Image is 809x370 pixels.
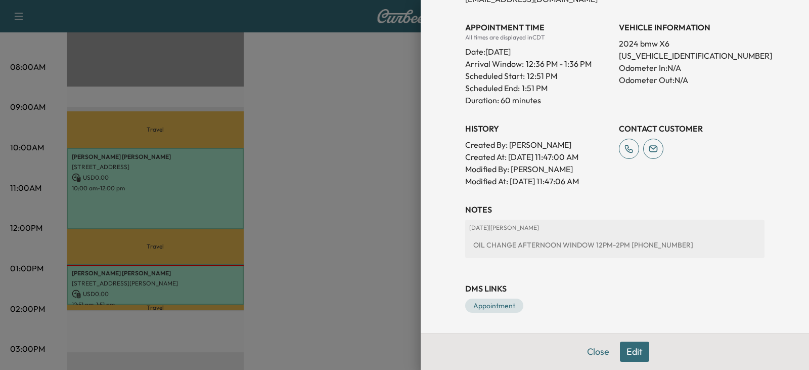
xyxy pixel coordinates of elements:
[465,282,765,295] h3: DMS Links
[469,236,760,254] div: OIL CHANGE AFTERNOON WINDOW 12PM-2PM [PHONE_NUMBER]
[465,139,611,151] p: Created By : [PERSON_NAME]
[619,62,765,74] p: Odometer In: N/A
[465,58,611,70] p: Arrival Window:
[465,122,611,135] h3: History
[465,175,611,187] p: Modified At : [DATE] 11:47:06 AM
[465,21,611,33] h3: APPOINTMENT TIME
[465,94,611,106] p: Duration: 60 minutes
[465,163,611,175] p: Modified By : [PERSON_NAME]
[619,50,765,62] p: [US_VEHICLE_IDENTIFICATION_NUMBER]
[619,122,765,135] h3: CONTACT CUSTOMER
[580,342,616,362] button: Close
[465,33,611,42] div: All times are displayed in CDT
[527,70,557,82] p: 12:51 PM
[465,42,611,58] div: Date: [DATE]
[619,74,765,86] p: Odometer Out: N/A
[465,151,611,163] p: Created At : [DATE] 11:47:00 AM
[619,21,765,33] h3: VEHICLE INFORMATION
[465,299,523,313] a: Appointment
[465,70,525,82] p: Scheduled Start:
[526,58,592,70] span: 12:36 PM - 1:36 PM
[465,203,765,216] h3: NOTES
[465,82,520,94] p: Scheduled End:
[620,342,649,362] button: Edit
[469,224,760,232] p: [DATE] | [PERSON_NAME]
[619,37,765,50] p: 2024 bmw X6
[522,82,548,94] p: 1:51 PM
